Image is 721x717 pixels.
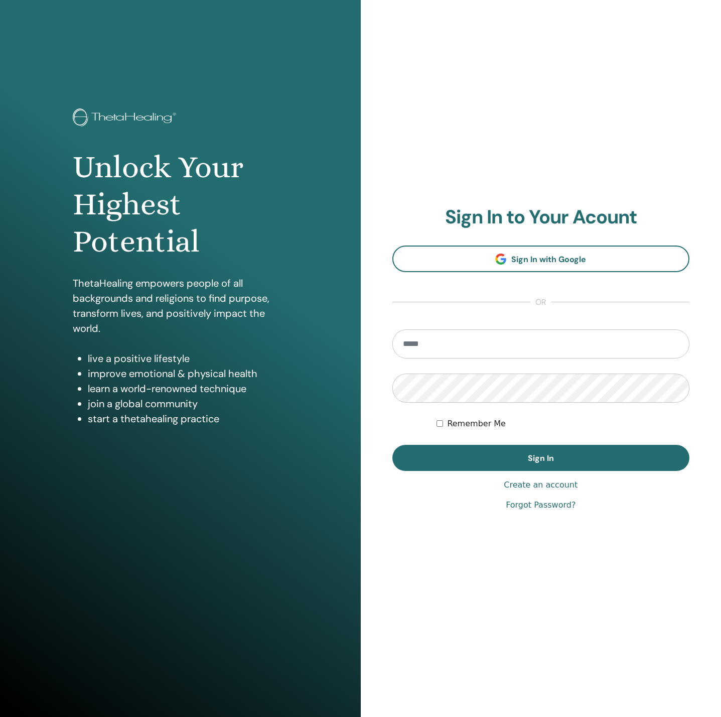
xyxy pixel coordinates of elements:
[530,296,551,308] span: or
[88,381,288,396] li: learn a world-renowned technique
[392,246,690,272] a: Sign In with Google
[73,276,288,336] p: ThetaHealing empowers people of all backgrounds and religions to find purpose, transform lives, a...
[88,411,288,426] li: start a thetahealing practice
[88,351,288,366] li: live a positive lifestyle
[73,149,288,261] h1: Unlock Your Highest Potential
[392,445,690,471] button: Sign In
[437,418,689,430] div: Keep me authenticated indefinitely or until I manually logout
[88,366,288,381] li: improve emotional & physical health
[528,453,554,463] span: Sign In
[88,396,288,411] li: join a global community
[447,418,506,430] label: Remember Me
[392,206,690,229] h2: Sign In to Your Acount
[506,499,575,511] a: Forgot Password?
[511,254,586,265] span: Sign In with Google
[504,479,578,491] a: Create an account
